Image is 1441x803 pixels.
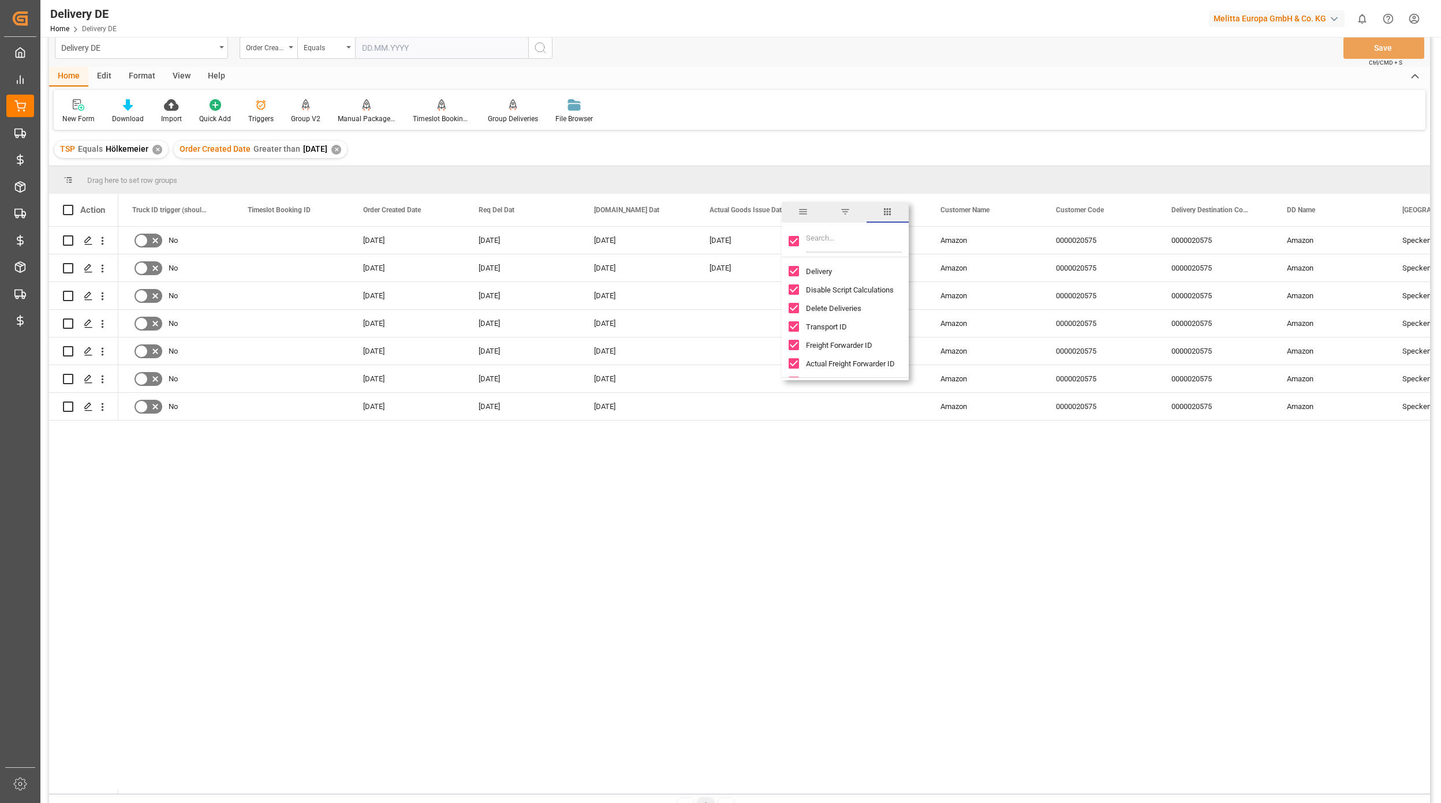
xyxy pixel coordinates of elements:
div: Delivery DE [50,5,117,22]
div: 0000020575 [1158,282,1273,309]
button: show 0 new notifications [1349,6,1375,32]
div: ✕ [331,145,341,155]
span: Drag here to set row groups [87,176,177,185]
span: No [169,255,178,282]
div: Press SPACE to select this row. [49,310,118,337]
div: Manual Package TypeDetermination [338,114,395,124]
div: [DATE] [580,337,696,365]
div: [DATE] [580,254,696,282]
span: DD Name [1287,206,1315,214]
div: 0000020575 [1158,254,1273,282]
input: DD.MM.YYYY [355,37,528,59]
span: Ctrl/CMD + S [1369,58,1402,67]
div: Freight Forwarder ID column toggle visibility (visible) [789,336,916,354]
div: Quick Add [199,114,231,124]
div: [DATE] [349,365,465,392]
div: Customer Order Number column toggle visibility (visible) [789,373,916,391]
div: [DATE] [465,337,580,365]
span: [DOMAIN_NAME] Dat [594,206,659,214]
div: Amazon [927,310,1042,337]
span: Disable Script Calculations [806,286,894,294]
div: [DATE] [580,310,696,337]
div: 0000020575 [1042,310,1158,337]
div: Amazon [1273,254,1388,282]
span: TSP [60,144,75,153]
div: Amazon [1273,365,1388,392]
div: [DATE] [580,282,696,309]
div: Triggers [248,114,274,124]
div: [DATE] [349,393,465,420]
div: 0000020575 [1158,337,1273,365]
div: Press SPACE to select this row. [49,365,118,393]
span: general [782,202,824,223]
span: No [169,338,178,365]
div: 0000020575 [1042,393,1158,420]
div: Amazon [1273,282,1388,309]
span: Order Created Date [363,206,421,214]
span: Actual Freight Forwarder ID [806,359,895,368]
div: Press SPACE to select this row. [49,254,118,282]
div: Import [161,114,182,124]
div: File Browser [555,114,593,124]
div: Delivery column toggle visibility (visible) [789,262,916,280]
span: columns [867,202,909,223]
span: Greater than [253,144,300,153]
div: Group V2 [291,114,320,124]
div: Order Created Date [246,40,285,53]
div: Press SPACE to select this row. [49,393,118,421]
button: Save [1343,37,1424,59]
div: [DATE] [465,282,580,309]
span: Hölkemeier [106,144,148,153]
div: Delivery DE [61,40,215,54]
div: [DATE] [465,393,580,420]
div: Delete Deliveries column toggle visibility (visible) [789,299,916,317]
span: Req Del Dat [479,206,514,214]
div: 0000020575 [1158,393,1273,420]
div: 0000020575 [1042,254,1158,282]
div: ✕ [152,145,162,155]
span: [DATE] [303,144,327,153]
div: Press SPACE to select this row. [49,227,118,254]
div: 0000020575 [1158,310,1273,337]
button: search button [528,37,552,59]
button: open menu [297,37,355,59]
div: Home [49,67,88,87]
div: Amazon [927,365,1042,392]
div: 0000020575 [1042,282,1158,309]
div: Amazon [927,254,1042,282]
span: No [169,227,178,254]
div: [DATE] [349,227,465,254]
input: Filter Columns Input [806,230,902,253]
div: Equals [304,40,343,53]
div: [DATE] [465,254,580,282]
div: [DATE] [580,365,696,392]
div: [DATE] [465,227,580,254]
span: No [169,366,178,392]
div: [DATE] [465,310,580,337]
div: Amazon [1273,227,1388,254]
div: [DATE] [349,282,465,309]
span: Customer Code [1056,206,1104,214]
div: [DATE] [580,393,696,420]
button: open menu [55,37,228,59]
button: open menu [240,37,297,59]
div: [DATE] [465,365,580,392]
div: New Form [62,114,95,124]
div: Amazon [1273,310,1388,337]
div: 0000020575 [1158,365,1273,392]
div: Download [112,114,144,124]
div: Actual Freight Forwarder ID column toggle visibility (visible) [789,354,916,373]
div: Amazon [927,337,1042,365]
span: Freight Forwarder ID [806,341,872,350]
div: Transport ID column toggle visibility (visible) [789,317,916,336]
span: Customer Name [940,206,990,214]
div: Melitta Europa GmbH & Co. KG [1209,10,1345,27]
span: Delivery [806,267,832,276]
div: Press SPACE to select this row. [49,282,118,310]
div: Amazon [927,227,1042,254]
div: Amazon [1273,393,1388,420]
span: Actual Goods Issue Date [710,206,785,214]
div: Group Deliveries [488,114,538,124]
div: View [164,67,199,87]
div: Amazon [1273,337,1388,365]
